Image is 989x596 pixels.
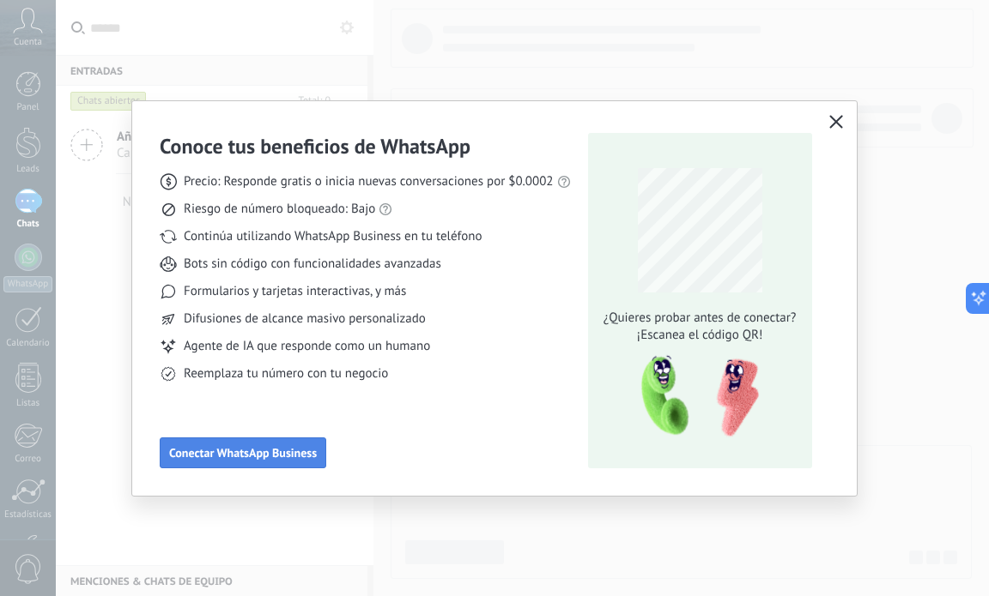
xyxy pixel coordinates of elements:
span: ¡Escanea el código QR! [598,327,801,344]
span: Continúa utilizando WhatsApp Business en tu teléfono [184,228,482,245]
span: Precio: Responde gratis o inicia nuevas conversaciones por $0.0002 [184,173,554,190]
span: Agente de IA que responde como un humano [184,338,430,355]
span: Conectar WhatsApp Business [169,447,317,459]
span: Difusiones de alcance masivo personalizado [184,310,426,328]
button: Conectar WhatsApp Business [160,437,326,468]
span: Bots sin código con funcionalidades avanzadas [184,256,441,273]
span: Reemplaza tu número con tu negocio [184,365,388,382]
span: Riesgo de número bloqueado: Bajo [184,201,375,218]
h3: Conoce tus beneficios de WhatsApp [160,133,470,160]
span: Formularios y tarjetas interactivas, y más [184,283,406,300]
img: qr-pic-1x.png [627,351,762,442]
span: ¿Quieres probar antes de conectar? [598,310,801,327]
